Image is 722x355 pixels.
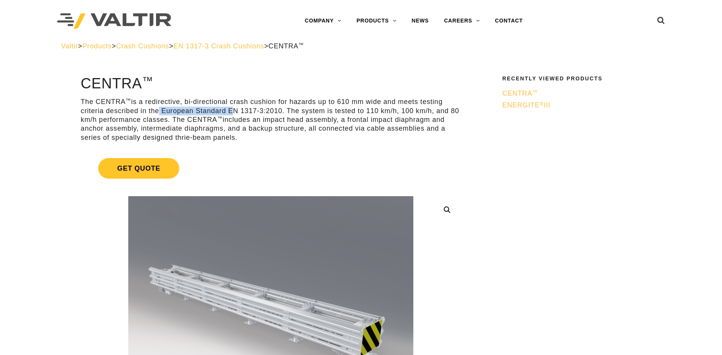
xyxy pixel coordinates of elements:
a: CAREERS [437,13,488,29]
sup: ® [540,101,544,107]
a: EN 1317-3 Crash Cushions [174,42,264,50]
sup: ™ [142,75,153,87]
span: Get Quote [98,158,179,179]
p: The CENTRA is a redirective, bi-directional crash cushion for hazards up to 610 mm wide and meets... [81,98,461,142]
sup: ™ [298,42,304,48]
a: Get Quote [81,149,461,188]
a: ENERGITE®III [502,101,656,110]
a: CENTRA™ [502,89,656,98]
a: PRODUCTS [349,13,404,29]
a: CONTACT [488,13,531,29]
a: Valtir [61,42,78,50]
a: NEWS [404,13,437,29]
span: CENTRA [268,42,304,50]
img: Valtir [57,13,171,29]
sup: ™ [532,89,537,95]
sup: ™ [217,115,223,121]
span: ENERGITE III [502,101,551,109]
div: > > > > [61,42,661,51]
a: Products [82,42,112,50]
a: Crash Cushions [116,42,169,50]
sup: ™ [126,98,131,103]
h2: Recently Viewed Products [502,76,656,82]
span: CENTRA [502,90,538,97]
h1: CENTRA [81,76,461,92]
a: COMPANY [297,13,349,29]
